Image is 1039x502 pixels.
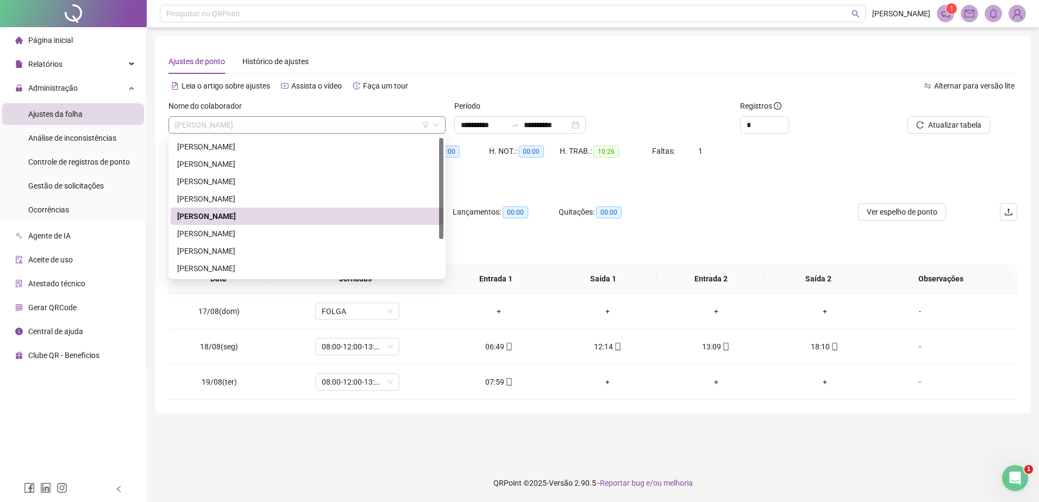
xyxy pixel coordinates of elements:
[867,206,937,218] span: Ver espelho de ponto
[171,138,443,155] div: DANILO MARTINS PEREIRA
[965,9,974,18] span: mail
[671,376,762,388] div: +
[489,145,560,158] div: H. NOT.:
[562,305,653,317] div: +
[28,181,104,190] span: Gestão de solicitações
[177,262,437,274] div: [PERSON_NAME]
[15,304,23,311] span: qrcode
[941,9,950,18] span: notification
[168,57,225,66] span: Ajustes de ponto
[15,280,23,287] span: solution
[652,147,677,155] span: Faltas:
[852,10,860,18] span: search
[779,341,871,353] div: 18:10
[549,264,657,294] th: Saída 1
[511,121,519,129] span: swap-right
[200,342,238,351] span: 18/08(seg)
[363,81,408,90] span: Faça um tour
[40,482,51,493] span: linkedin
[181,81,270,90] span: Leia o artigo sobre ajustes
[888,341,952,353] div: -
[916,121,924,129] span: reload
[881,273,1000,285] span: Observações
[322,338,393,355] span: 08:00-12:00-13:00-18:00
[198,307,240,316] span: 17/08(dom)
[454,100,487,112] label: Período
[774,102,781,110] span: info-circle
[177,193,437,205] div: [PERSON_NAME]
[872,8,930,20] span: [PERSON_NAME]
[177,210,437,222] div: [PERSON_NAME]
[433,122,440,128] span: down
[888,305,952,317] div: -
[15,36,23,44] span: home
[28,36,73,45] span: Página inicial
[171,173,443,190] div: ENOS PEREIRA DA SILVA
[596,206,622,218] span: 00:00
[177,175,437,187] div: [PERSON_NAME]
[322,374,393,390] span: 08:00-12:00-13:00-18:00
[988,9,998,18] span: bell
[453,341,544,353] div: 06:49
[950,5,954,12] span: 1
[168,100,249,112] label: Nome do colaborador
[28,84,78,92] span: Administração
[28,351,99,360] span: Clube QR - Beneficios
[24,482,35,493] span: facebook
[242,57,309,66] span: Histórico de ajustes
[28,60,62,68] span: Relatórios
[503,206,528,218] span: 00:00
[924,82,931,90] span: swap
[453,376,544,388] div: 07:59
[740,100,781,112] span: Registros
[721,343,730,350] span: mobile
[28,134,116,142] span: Análise de inconsistências
[353,82,360,90] span: history
[115,485,123,493] span: left
[171,260,443,277] div: MATHEUS FREITAS BOTELHO
[765,264,872,294] th: Saída 2
[562,376,653,388] div: +
[171,155,443,173] div: DIEGO CAIRO SOUSA SILVA
[177,158,437,170] div: [PERSON_NAME]
[418,145,489,158] div: HE 3:
[600,479,693,487] span: Reportar bug e/ou melhoria
[779,376,871,388] div: +
[171,225,443,242] div: GILSON DOS SANTOS OLIVEIRA
[147,464,1039,502] footer: QRPoint © 2025 - 2.90.5 -
[28,110,83,118] span: Ajustes da folha
[28,231,71,240] span: Agente de IA
[15,256,23,263] span: audit
[177,141,437,153] div: [PERSON_NAME]
[830,343,838,350] span: mobile
[453,206,559,218] div: Lançamentos:
[1004,208,1013,216] span: upload
[504,378,513,386] span: mobile
[946,3,957,14] sup: 1
[15,352,23,359] span: gift
[28,158,130,166] span: Controle de registros de ponto
[1009,5,1025,22] img: 85973
[560,145,652,158] div: H. TRAB.:
[171,190,443,208] div: FERNANDO PAZ DA SILVA
[511,121,519,129] span: to
[562,341,653,353] div: 12:14
[28,303,77,312] span: Gerar QRCode
[518,146,544,158] span: 00:00
[779,305,871,317] div: +
[442,264,549,294] th: Entrada 1
[1002,465,1028,491] iframe: Intercom live chat
[872,264,1009,294] th: Observações
[28,327,83,336] span: Central de ajuda
[858,203,946,221] button: Ver espelho de ponto
[171,242,443,260] div: MARCOS ANDRE DOS SANTOS
[671,341,762,353] div: 13:09
[657,264,765,294] th: Entrada 2
[28,255,73,264] span: Aceite de uso
[57,482,67,493] span: instagram
[177,228,437,240] div: [PERSON_NAME]
[28,205,69,214] span: Ocorrências
[504,343,513,350] span: mobile
[934,81,1015,90] span: Alternar para versão lite
[15,60,23,68] span: file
